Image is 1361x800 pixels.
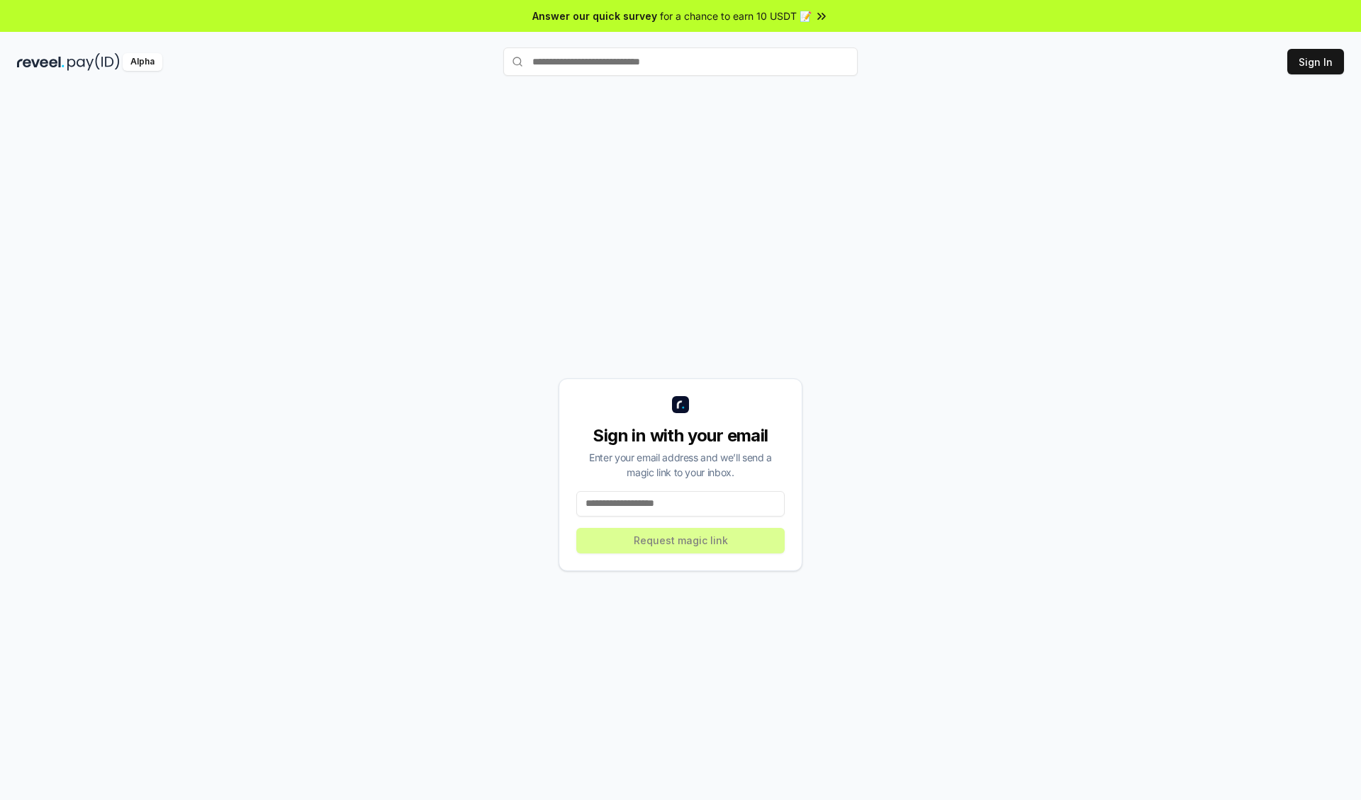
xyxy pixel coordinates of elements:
span: Answer our quick survey [532,9,657,23]
img: pay_id [67,53,120,71]
img: logo_small [672,396,689,413]
span: for a chance to earn 10 USDT 📝 [660,9,812,23]
div: Enter your email address and we’ll send a magic link to your inbox. [576,450,785,480]
div: Alpha [123,53,162,71]
div: Sign in with your email [576,424,785,447]
button: Sign In [1287,49,1344,74]
img: reveel_dark [17,53,65,71]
